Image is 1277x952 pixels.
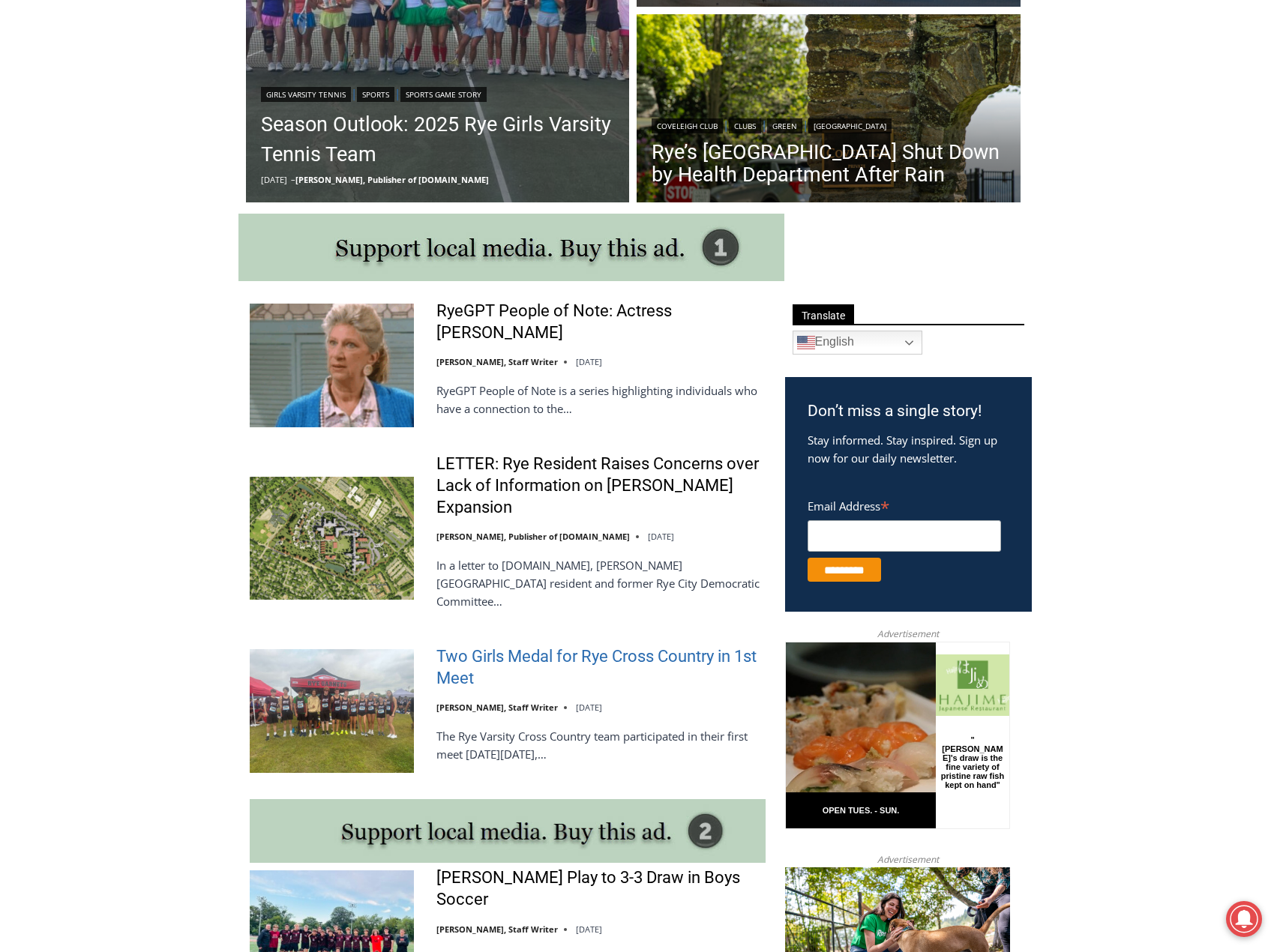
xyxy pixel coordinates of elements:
a: Sports [357,87,394,102]
a: Girls Varsity Tennis [261,87,351,102]
a: [PERSON_NAME], Publisher of [DOMAIN_NAME] [436,531,630,542]
div: | | [261,84,615,102]
span: Intern @ [DOMAIN_NAME] [392,149,695,183]
img: Two Girls Medal for Rye Cross Country in 1st Meet [250,649,414,772]
a: English [793,331,922,355]
a: Read More Rye’s Coveleigh Beach Shut Down by Health Department After Rain [637,14,1021,206]
p: Stay informed. Stay inspired. Sign up now for our daily newsletter. [808,431,1009,467]
img: en [797,334,815,352]
a: [PERSON_NAME], Publisher of [DOMAIN_NAME] [295,174,489,185]
p: In a letter to [DOMAIN_NAME], [PERSON_NAME][GEOGRAPHIC_DATA] resident and former Rye City Democra... [436,556,766,610]
a: Two Girls Medal for Rye Cross Country in 1st Meet [436,646,766,689]
div: "[PERSON_NAME]'s draw is the fine variety of pristine raw fish kept on hand" [154,94,220,179]
a: LETTER: Rye Resident Raises Concerns over Lack of Information on [PERSON_NAME] Expansion [436,454,766,518]
img: (PHOTO: Coveleigh Club, at 459 Stuyvesant Avenue in Rye. Credit: Justin Gray.) [637,14,1021,206]
a: Rye’s [GEOGRAPHIC_DATA] Shut Down by Health Department After Rain [652,141,1006,186]
a: Green [767,118,802,133]
a: Intern @ [DOMAIN_NAME] [361,145,727,187]
img: support local media, buy this ad [250,799,766,863]
span: Translate [793,304,854,325]
a: Sports Game Story [400,87,487,102]
a: Season Outlook: 2025 Rye Girls Varsity Tennis Team [261,109,615,169]
p: The Rye Varsity Cross Country team participated in their first meet [DATE][DATE],… [436,727,766,763]
time: [DATE] [576,924,602,935]
p: RyeGPT People of Note is a series highlighting individuals who have a connection to the… [436,382,766,418]
a: [PERSON_NAME], Staff Writer [436,702,558,713]
time: [DATE] [576,356,602,367]
img: support local media, buy this ad [238,214,784,281]
label: Email Address [808,491,1001,518]
a: [PERSON_NAME], Staff Writer [436,356,558,367]
span: Open Tues. - Sun. [PHONE_NUMBER] [4,154,147,211]
a: [GEOGRAPHIC_DATA] [808,118,892,133]
a: Open Tues. - Sun. [PHONE_NUMBER] [1,151,151,187]
a: [PERSON_NAME], Staff Writer [436,924,558,935]
a: Clubs [729,118,761,133]
time: [DATE] [648,531,674,542]
img: RyeGPT People of Note: Actress Liz Sheridan [250,304,414,427]
div: | | | [652,115,1006,133]
time: [DATE] [576,702,602,713]
div: "We would have speakers with experience in local journalism speak to us about their experiences a... [379,1,709,145]
span: Advertisement [862,852,954,867]
span: Advertisement [862,627,954,641]
a: Coveleigh Club [652,118,723,133]
span: – [291,174,295,185]
img: LETTER: Rye Resident Raises Concerns over Lack of Information on Osborn Expansion [250,477,414,600]
a: [PERSON_NAME] Play to 3-3 Draw in Boys Soccer [436,867,766,910]
time: [DATE] [261,174,287,185]
h3: Don’t miss a single story! [808,400,1009,424]
a: RyeGPT People of Note: Actress [PERSON_NAME] [436,301,766,343]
